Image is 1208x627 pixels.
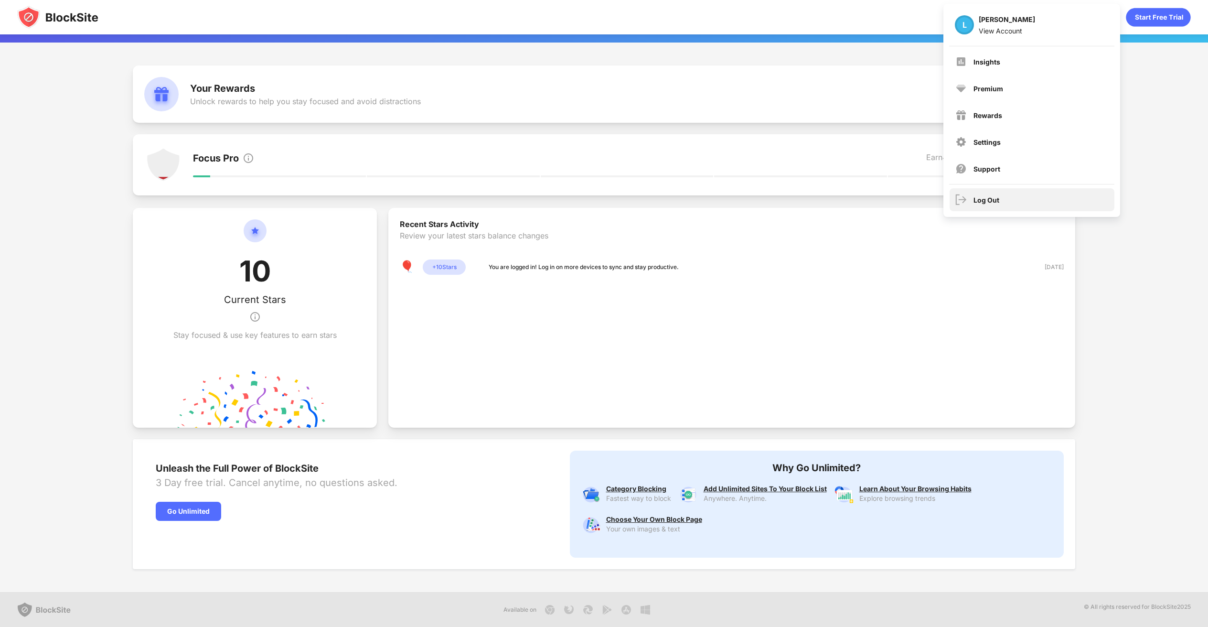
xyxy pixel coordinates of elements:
[173,330,337,340] div: Stay focused & use key features to earn stars
[190,97,421,106] div: Unlock rewards to help you stay focused and avoid distractions
[400,231,1063,259] div: Review your latest stars balance changes
[503,605,536,615] div: Available on
[606,516,702,523] div: Choose Your Own Block Page
[859,485,972,493] div: Learn About Your Browsing Habits
[423,259,466,275] div: + 10 Stars
[144,77,179,111] img: rewards.svg
[156,502,221,521] div: Go Unlimited
[955,15,974,34] div: L
[955,109,967,121] img: menu-rewards.svg
[146,148,181,182] img: points-level-1.svg
[973,138,1001,146] div: Settings
[955,136,967,148] img: menu-settings.svg
[973,111,1002,119] div: Rewards
[955,194,967,205] img: logout.svg
[955,163,967,174] img: support.svg
[979,27,1035,35] div: View Account
[1126,8,1191,27] div: animation
[17,6,98,29] img: blocksite-icon-black.svg
[834,485,854,504] img: premium-insights.svg
[1084,602,1191,617] div: © All rights reserved for BlockSite 2025
[973,58,1000,66] div: Insights
[156,475,397,490] div: 3 Day free trial. Cancel anytime, no questions asked.
[606,495,671,502] div: Fastest way to block
[400,259,415,275] div: 🎈
[224,294,286,305] div: Current Stars
[249,305,261,328] img: info.svg
[17,602,71,617] img: blocksite-logo-grey.svg
[243,152,254,164] img: info.svg
[239,254,271,294] div: 10
[979,15,1035,27] div: [PERSON_NAME]
[859,495,972,502] div: Explore browsing trends
[581,462,1052,474] div: Why Go Unlimited?
[156,462,397,475] div: Unleash the Full Power of BlockSite
[955,83,967,94] img: premium.svg
[1030,262,1064,272] div: [DATE]
[193,152,239,166] div: Focus Pro
[679,485,698,504] img: premium-unlimited-blocklist.svg
[973,85,1003,93] div: Premium
[955,56,967,67] img: menu-insights.svg
[926,152,1062,166] div: Earn 490 stars to reach Blocking Buster
[704,485,827,493] div: Add Unlimited Sites To Your Block List
[606,525,702,533] div: Your own images & text
[606,485,671,493] div: Category Blocking
[244,219,267,254] img: circle-star.svg
[178,370,332,428] img: points-confetti.svg
[973,196,999,204] div: Log Out
[704,495,827,502] div: Anywhere. Anytime.
[581,516,600,535] img: premium-customize-block-page.svg
[489,262,679,272] div: You are logged in! Log in on more devices to sync and stay productive.
[400,219,1063,231] div: Recent Stars Activity
[190,83,421,94] div: Your Rewards
[581,485,600,504] img: premium-category.svg
[973,165,1000,173] div: Support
